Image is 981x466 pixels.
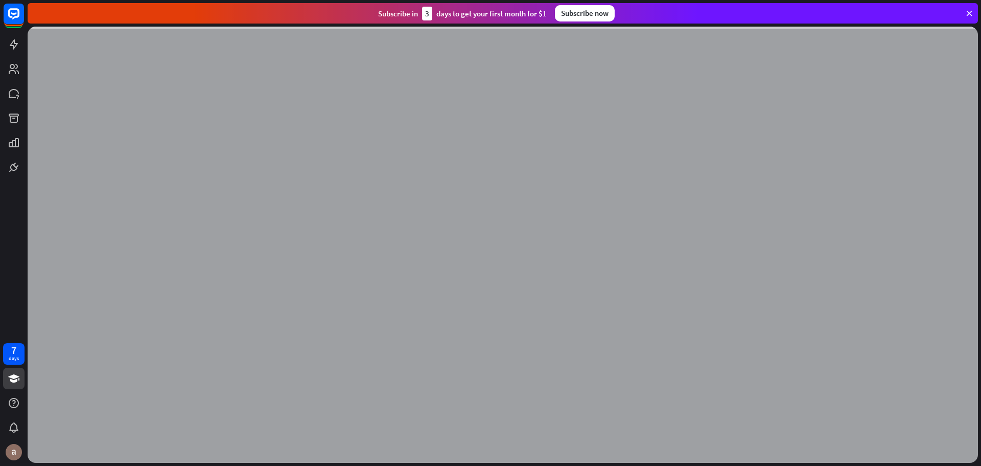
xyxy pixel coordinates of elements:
[422,7,432,20] div: 3
[9,355,19,362] div: days
[555,5,615,21] div: Subscribe now
[378,7,547,20] div: Subscribe in days to get your first month for $1
[3,343,25,365] a: 7 days
[11,346,16,355] div: 7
